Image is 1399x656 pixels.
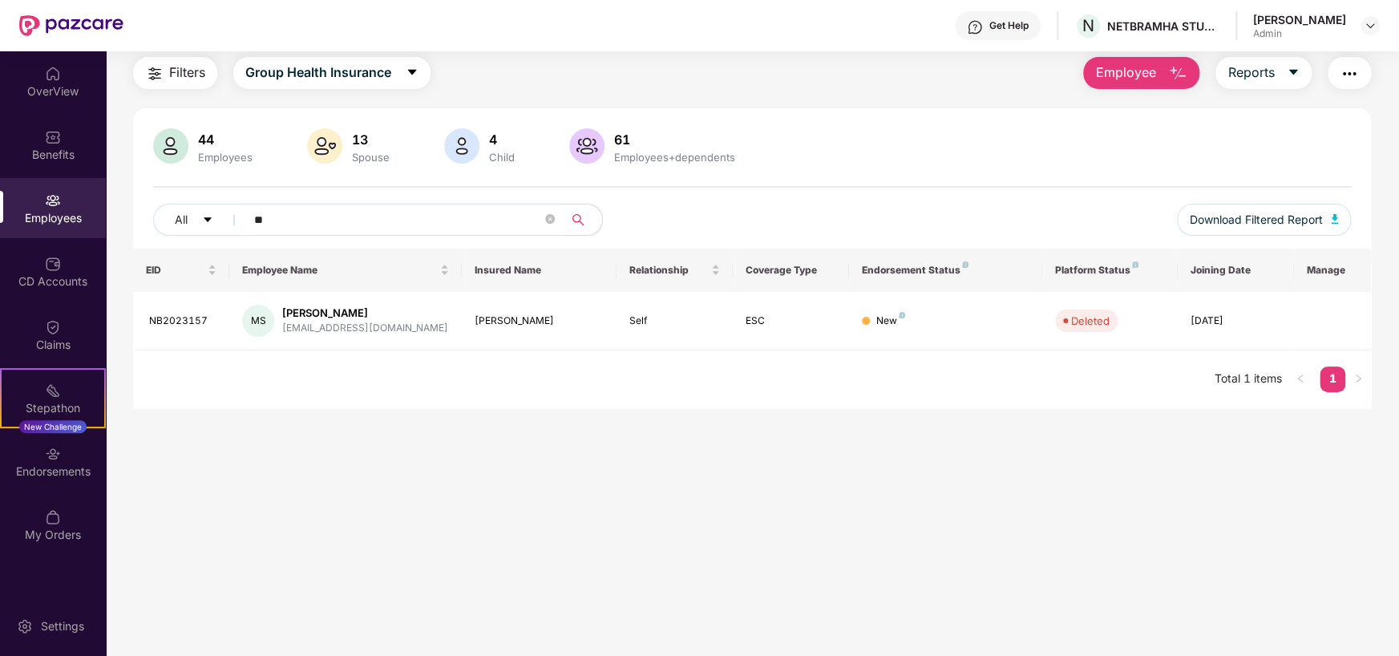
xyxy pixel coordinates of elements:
th: Coverage Type [733,249,849,292]
div: Employees+dependents [611,151,738,164]
div: Get Help [989,19,1029,32]
button: Allcaret-down [153,204,251,236]
span: search [563,213,594,226]
img: svg+xml;base64,PHN2ZyBpZD0iQ0RfQWNjb3VudHMiIGRhdGEtbmFtZT0iQ0QgQWNjb3VudHMiIHhtbG5zPSJodHRwOi8vd3... [45,256,61,272]
div: New Challenge [19,420,87,433]
span: caret-down [1287,66,1300,80]
th: Relationship [617,249,733,292]
img: svg+xml;base64,PHN2ZyBpZD0iRW5kb3JzZW1lbnRzIiB4bWxucz0iaHR0cDovL3d3dy53My5vcmcvMjAwMC9zdmciIHdpZH... [45,446,61,462]
div: Stepathon [2,400,104,416]
img: svg+xml;base64,PHN2ZyB4bWxucz0iaHR0cDovL3d3dy53My5vcmcvMjAwMC9zdmciIHdpZHRoPSIyNCIgaGVpZ2h0PSIyNC... [1340,64,1359,83]
img: svg+xml;base64,PHN2ZyBpZD0iQ2xhaW0iIHhtbG5zPSJodHRwOi8vd3d3LnczLm9yZy8yMDAwL3N2ZyIgd2lkdGg9IjIwIi... [45,319,61,335]
img: svg+xml;base64,PHN2ZyB4bWxucz0iaHR0cDovL3d3dy53My5vcmcvMjAwMC9zdmciIHdpZHRoPSIyMSIgaGVpZ2h0PSIyMC... [45,383,61,399]
span: N [1082,16,1094,35]
div: MS [242,305,274,337]
span: Filters [169,63,205,83]
div: [PERSON_NAME] [1253,12,1346,27]
button: search [563,204,603,236]
div: Endorsement Status [862,264,1029,277]
div: [PERSON_NAME] [282,306,448,321]
img: svg+xml;base64,PHN2ZyB4bWxucz0iaHR0cDovL3d3dy53My5vcmcvMjAwMC9zdmciIHdpZHRoPSIyNCIgaGVpZ2h0PSIyNC... [145,64,164,83]
span: EID [146,264,205,277]
th: Joining Date [1178,249,1294,292]
span: close-circle [545,214,555,224]
th: Manage [1294,249,1372,292]
div: 13 [349,132,393,148]
span: Relationship [629,264,708,277]
img: svg+xml;base64,PHN2ZyB4bWxucz0iaHR0cDovL3d3dy53My5vcmcvMjAwMC9zdmciIHdpZHRoPSI4IiBoZWlnaHQ9IjgiIH... [962,261,968,268]
div: New [876,314,905,329]
div: Child [486,151,518,164]
div: Spouse [349,151,393,164]
button: Group Health Insurancecaret-down [233,57,431,89]
span: Reports [1227,63,1274,83]
span: caret-down [406,66,418,80]
img: svg+xml;base64,PHN2ZyB4bWxucz0iaHR0cDovL3d3dy53My5vcmcvMjAwMC9zdmciIHhtbG5zOnhsaW5rPSJodHRwOi8vd3... [1168,64,1187,83]
button: left [1288,366,1313,392]
div: Self [629,314,720,329]
img: svg+xml;base64,PHN2ZyBpZD0iRHJvcGRvd24tMzJ4MzIiIHhtbG5zPSJodHRwOi8vd3d3LnczLm9yZy8yMDAwL3N2ZyIgd2... [1364,19,1377,32]
div: NB2023157 [149,314,217,329]
a: 1 [1320,366,1345,391]
img: svg+xml;base64,PHN2ZyBpZD0iU2V0dGluZy0yMHgyMCIgeG1sbnM9Imh0dHA6Ly93d3cudzMub3JnLzIwMDAvc3ZnIiB3aW... [17,618,33,634]
img: svg+xml;base64,PHN2ZyBpZD0iTXlfT3JkZXJzIiBkYXRhLW5hbWU9Ik15IE9yZGVycyIgeG1sbnM9Imh0dHA6Ly93d3cudz... [45,509,61,525]
button: right [1345,366,1371,392]
th: Employee Name [229,249,462,292]
div: Platform Status [1055,264,1165,277]
img: svg+xml;base64,PHN2ZyB4bWxucz0iaHR0cDovL3d3dy53My5vcmcvMjAwMC9zdmciIHhtbG5zOnhsaW5rPSJodHRwOi8vd3... [307,128,342,164]
img: svg+xml;base64,PHN2ZyBpZD0iRW1wbG95ZWVzIiB4bWxucz0iaHR0cDovL3d3dy53My5vcmcvMjAwMC9zdmciIHdpZHRoPS... [45,192,61,209]
div: 44 [195,132,256,148]
li: Previous Page [1288,366,1313,392]
th: EID [133,249,230,292]
span: close-circle [545,213,555,228]
span: Employee Name [242,264,437,277]
span: caret-down [202,214,213,227]
span: Employee [1095,63,1155,83]
div: 4 [486,132,518,148]
div: [EMAIL_ADDRESS][DOMAIN_NAME] [282,321,448,336]
button: Filters [133,57,217,89]
img: svg+xml;base64,PHN2ZyBpZD0iSG9tZSIgeG1sbnM9Imh0dHA6Ly93d3cudzMub3JnLzIwMDAvc3ZnIiB3aWR0aD0iMjAiIG... [45,66,61,82]
div: Admin [1253,27,1346,40]
img: svg+xml;base64,PHN2ZyB4bWxucz0iaHR0cDovL3d3dy53My5vcmcvMjAwMC9zdmciIHdpZHRoPSI4IiBoZWlnaHQ9IjgiIH... [899,312,905,318]
div: [PERSON_NAME] [475,314,604,329]
div: NETBRAMHA STUDIOS LLP [1107,18,1219,34]
span: left [1296,374,1305,383]
img: svg+xml;base64,PHN2ZyBpZD0iQmVuZWZpdHMiIHhtbG5zPSJodHRwOi8vd3d3LnczLm9yZy8yMDAwL3N2ZyIgd2lkdGg9Ij... [45,129,61,145]
img: svg+xml;base64,PHN2ZyB4bWxucz0iaHR0cDovL3d3dy53My5vcmcvMjAwMC9zdmciIHhtbG5zOnhsaW5rPSJodHRwOi8vd3... [1331,214,1339,224]
button: Download Filtered Report [1177,204,1352,236]
button: Reportscaret-down [1215,57,1312,89]
div: Deleted [1071,313,1110,329]
img: svg+xml;base64,PHN2ZyBpZD0iSGVscC0zMngzMiIgeG1sbnM9Imh0dHA6Ly93d3cudzMub3JnLzIwMDAvc3ZnIiB3aWR0aD... [967,19,983,35]
span: Download Filtered Report [1190,211,1323,229]
div: Settings [36,618,89,634]
li: Total 1 items [1214,366,1281,392]
span: All [175,211,188,229]
div: [DATE] [1191,314,1281,329]
span: Group Health Insurance [245,63,391,83]
div: ESC [746,314,836,329]
div: 61 [611,132,738,148]
span: right [1353,374,1363,383]
button: Employee [1083,57,1199,89]
li: Next Page [1345,366,1371,392]
li: 1 [1320,366,1345,392]
div: Employees [195,151,256,164]
img: svg+xml;base64,PHN2ZyB4bWxucz0iaHR0cDovL3d3dy53My5vcmcvMjAwMC9zdmciIHhtbG5zOnhsaW5rPSJodHRwOi8vd3... [153,128,188,164]
img: svg+xml;base64,PHN2ZyB4bWxucz0iaHR0cDovL3d3dy53My5vcmcvMjAwMC9zdmciIHhtbG5zOnhsaW5rPSJodHRwOi8vd3... [444,128,479,164]
img: svg+xml;base64,PHN2ZyB4bWxucz0iaHR0cDovL3d3dy53My5vcmcvMjAwMC9zdmciIHdpZHRoPSI4IiBoZWlnaHQ9IjgiIH... [1132,261,1138,268]
img: New Pazcare Logo [19,15,123,36]
img: svg+xml;base64,PHN2ZyB4bWxucz0iaHR0cDovL3d3dy53My5vcmcvMjAwMC9zdmciIHhtbG5zOnhsaW5rPSJodHRwOi8vd3... [569,128,604,164]
th: Insured Name [462,249,617,292]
